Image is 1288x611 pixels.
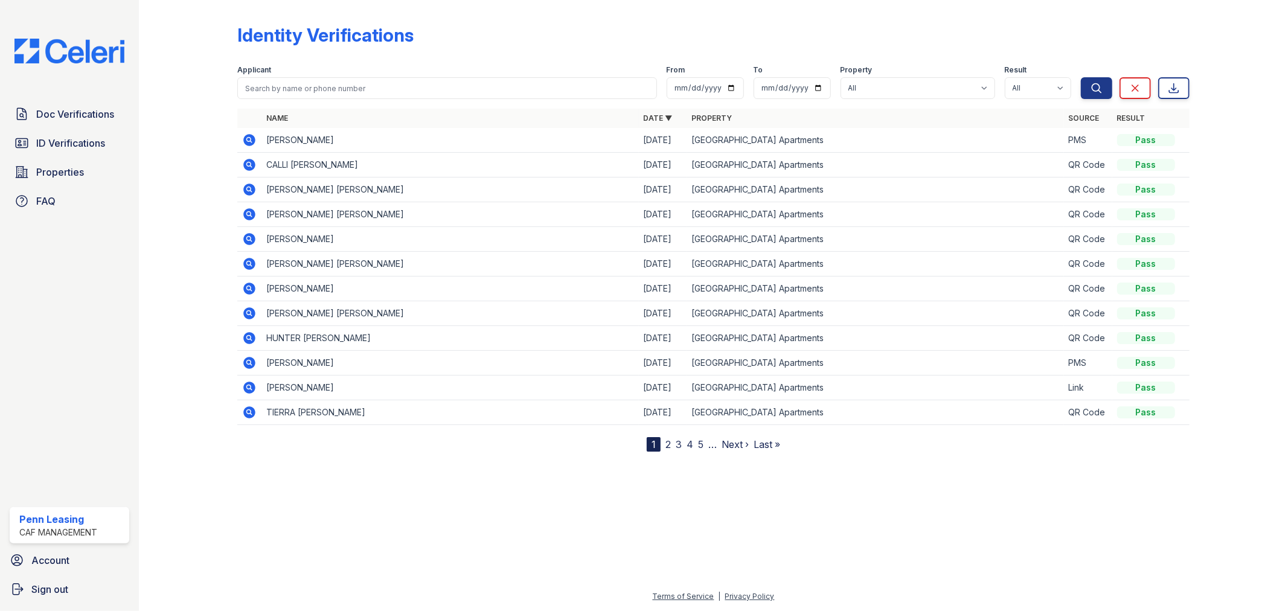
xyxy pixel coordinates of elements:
label: From [667,65,685,75]
div: 1 [647,437,661,452]
td: [DATE] [639,128,687,153]
td: [GEOGRAPHIC_DATA] Apartments [687,227,1064,252]
td: [GEOGRAPHIC_DATA] Apartments [687,252,1064,277]
span: ID Verifications [36,136,105,150]
input: Search by name or phone number [237,77,656,99]
span: Sign out [31,582,68,597]
td: QR Code [1064,400,1112,425]
a: Terms of Service [653,592,714,601]
div: Pass [1117,307,1175,319]
td: [PERSON_NAME] [PERSON_NAME] [261,178,638,202]
a: Doc Verifications [10,102,129,126]
td: [DATE] [639,252,687,277]
div: Pass [1117,134,1175,146]
a: 5 [698,438,703,450]
td: [GEOGRAPHIC_DATA] Apartments [687,202,1064,227]
td: [GEOGRAPHIC_DATA] Apartments [687,376,1064,400]
td: PMS [1064,128,1112,153]
td: [GEOGRAPHIC_DATA] Apartments [687,301,1064,326]
td: [GEOGRAPHIC_DATA] Apartments [687,400,1064,425]
span: Doc Verifications [36,107,114,121]
td: QR Code [1064,252,1112,277]
a: 2 [665,438,671,450]
div: Penn Leasing [19,512,97,526]
a: Properties [10,160,129,184]
td: [PERSON_NAME] [261,128,638,153]
td: CALLI [PERSON_NAME] [261,153,638,178]
td: [DATE] [639,301,687,326]
div: Pass [1117,208,1175,220]
div: Pass [1117,382,1175,394]
span: FAQ [36,194,56,208]
div: | [719,592,721,601]
td: [PERSON_NAME] [PERSON_NAME] [261,301,638,326]
div: Identity Verifications [237,24,414,46]
td: QR Code [1064,227,1112,252]
div: Pass [1117,283,1175,295]
td: QR Code [1064,301,1112,326]
td: [DATE] [639,153,687,178]
a: Last » [754,438,780,450]
div: Pass [1117,184,1175,196]
label: Property [841,65,873,75]
a: Source [1069,114,1100,123]
td: PMS [1064,351,1112,376]
div: Pass [1117,332,1175,344]
a: Account [5,548,134,572]
a: Name [266,114,288,123]
td: [GEOGRAPHIC_DATA] Apartments [687,128,1064,153]
td: QR Code [1064,326,1112,351]
div: Pass [1117,357,1175,369]
label: To [754,65,763,75]
a: ID Verifications [10,131,129,155]
td: [GEOGRAPHIC_DATA] Apartments [687,178,1064,202]
td: [PERSON_NAME] [PERSON_NAME] [261,252,638,277]
img: CE_Logo_Blue-a8612792a0a2168367f1c8372b55b34899dd931a85d93a1a3d3e32e68fde9ad4.png [5,39,134,63]
div: Pass [1117,258,1175,270]
a: Sign out [5,577,134,601]
td: HUNTER [PERSON_NAME] [261,326,638,351]
td: [DATE] [639,326,687,351]
div: Pass [1117,159,1175,171]
label: Applicant [237,65,271,75]
td: [PERSON_NAME] [PERSON_NAME] [261,202,638,227]
a: Privacy Policy [725,592,775,601]
span: … [708,437,717,452]
a: Property [692,114,732,123]
td: [GEOGRAPHIC_DATA] Apartments [687,153,1064,178]
span: Properties [36,165,84,179]
td: [GEOGRAPHIC_DATA] Apartments [687,277,1064,301]
div: CAF Management [19,526,97,539]
td: QR Code [1064,178,1112,202]
td: [DATE] [639,351,687,376]
td: [DATE] [639,178,687,202]
td: [DATE] [639,227,687,252]
td: QR Code [1064,202,1112,227]
a: 3 [676,438,682,450]
label: Result [1005,65,1027,75]
td: [PERSON_NAME] [261,351,638,376]
td: [GEOGRAPHIC_DATA] Apartments [687,351,1064,376]
td: [PERSON_NAME] [261,376,638,400]
td: [DATE] [639,376,687,400]
span: Account [31,553,69,568]
td: TIERRA [PERSON_NAME] [261,400,638,425]
a: Date ▼ [644,114,673,123]
td: QR Code [1064,277,1112,301]
td: [DATE] [639,400,687,425]
td: Link [1064,376,1112,400]
a: Next › [722,438,749,450]
div: Pass [1117,406,1175,418]
a: FAQ [10,189,129,213]
td: [PERSON_NAME] [261,227,638,252]
div: Pass [1117,233,1175,245]
td: [GEOGRAPHIC_DATA] Apartments [687,326,1064,351]
td: [DATE] [639,202,687,227]
a: 4 [687,438,693,450]
td: QR Code [1064,153,1112,178]
td: [DATE] [639,277,687,301]
td: [PERSON_NAME] [261,277,638,301]
a: Result [1117,114,1145,123]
